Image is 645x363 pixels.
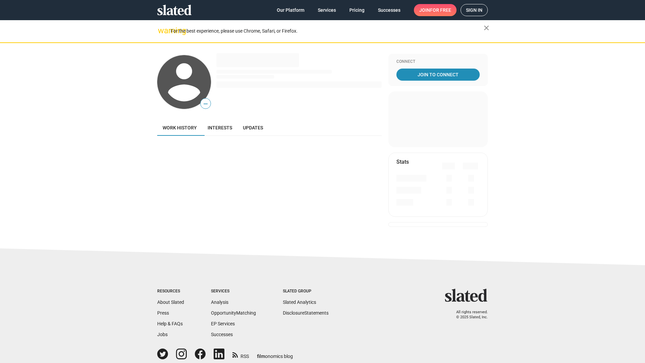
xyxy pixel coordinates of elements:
a: Jobs [157,332,168,337]
div: Services [211,289,256,294]
a: Our Platform [271,4,310,16]
a: Slated Analytics [283,299,316,305]
mat-icon: warning [158,27,166,35]
a: Sign in [461,4,488,16]
span: film [257,354,265,359]
span: Join To Connect [398,69,478,81]
a: Work history [157,120,202,136]
a: Successes [211,332,233,337]
span: Updates [243,125,263,130]
a: DisclosureStatements [283,310,329,316]
a: Help & FAQs [157,321,183,326]
mat-icon: close [482,24,490,32]
a: Join To Connect [396,69,480,81]
span: Services [318,4,336,16]
a: OpportunityMatching [211,310,256,316]
div: Connect [396,59,480,65]
span: for free [430,4,451,16]
span: Our Platform [277,4,304,16]
a: Interests [202,120,238,136]
a: Services [312,4,341,16]
a: Updates [238,120,268,136]
a: Pricing [344,4,370,16]
span: Interests [208,125,232,130]
div: For the best experience, please use Chrome, Safari, or Firefox. [171,27,484,36]
span: — [201,99,211,108]
div: Slated Group [283,289,329,294]
a: filmonomics blog [257,348,293,360]
a: About Slated [157,299,184,305]
div: Resources [157,289,184,294]
span: Work history [163,125,197,130]
p: All rights reserved. © 2025 Slated, Inc. [449,310,488,320]
a: EP Services [211,321,235,326]
a: Analysis [211,299,228,305]
span: Successes [378,4,400,16]
a: RSS [232,349,249,360]
span: Pricing [349,4,364,16]
a: Joinfor free [414,4,457,16]
span: Sign in [466,4,482,16]
span: Join [419,4,451,16]
a: Press [157,310,169,316]
mat-card-title: Stats [396,158,409,165]
a: Successes [373,4,406,16]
